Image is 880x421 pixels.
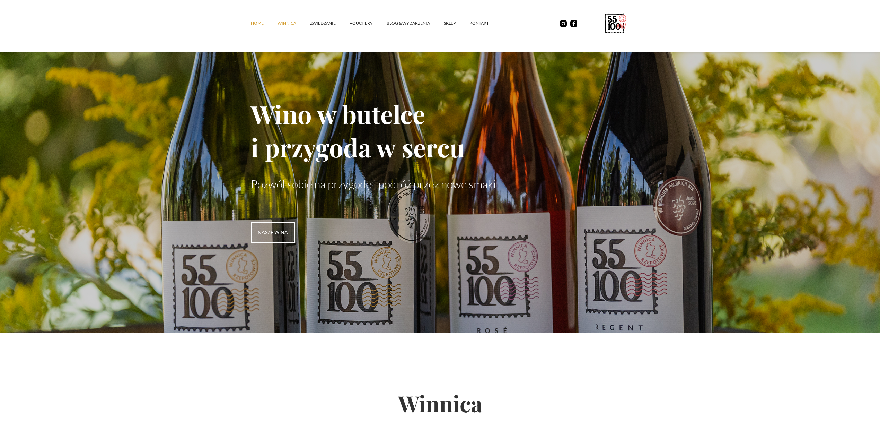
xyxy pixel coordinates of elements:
[350,13,387,34] a: vouchery
[251,222,295,243] a: nasze wina
[469,13,503,34] a: kontakt
[387,13,444,34] a: Blog & Wydarzenia
[278,13,310,34] a: winnica
[251,13,278,34] a: Home
[251,97,629,164] h1: Wino w butelce i przygoda w sercu
[251,178,629,191] p: Pozwól sobie na przygodę i podróż przez nowe smaki
[444,13,469,34] a: SKLEP
[310,13,350,34] a: ZWIEDZANIE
